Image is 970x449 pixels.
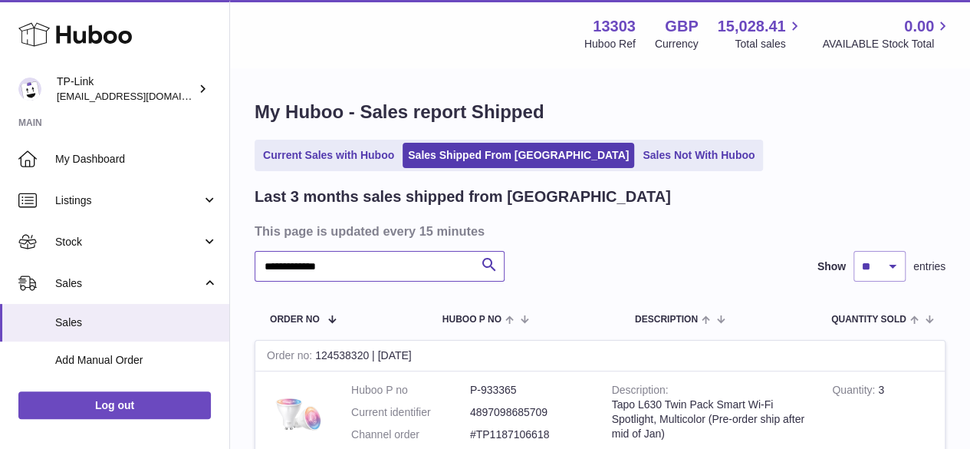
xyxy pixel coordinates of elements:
img: Tapo_L630_3000X3000_02_large_20220816013850p.jpg [267,383,328,444]
dd: #TP1187106618 [470,428,589,442]
div: TP-Link [57,74,195,104]
dt: Huboo P no [351,383,470,398]
span: Add Manual Order [55,353,218,368]
a: Sales Shipped From [GEOGRAPHIC_DATA] [403,143,634,168]
span: Stock [55,235,202,249]
strong: 13303 [593,16,636,37]
a: 0.00 AVAILABLE Stock Total [822,16,952,51]
span: Sales [55,276,202,291]
a: Log out [18,391,211,419]
span: Quantity Sold [831,315,906,325]
span: Order No [270,315,320,325]
span: My Dashboard [55,152,218,167]
span: [EMAIL_ADDRESS][DOMAIN_NAME] [57,90,225,102]
span: Total sales [735,37,803,51]
strong: Order no [267,349,315,365]
div: 124538320 | [DATE] [255,341,945,371]
strong: Quantity [832,384,878,400]
dd: 4897098685709 [470,405,589,420]
div: Huboo Ref [584,37,636,51]
span: 15,028.41 [717,16,785,37]
dt: Channel order [351,428,470,442]
span: Listings [55,193,202,208]
h1: My Huboo - Sales report Shipped [255,100,945,124]
span: Sales [55,315,218,330]
span: entries [913,259,945,274]
span: 0.00 [904,16,934,37]
span: Huboo P no [442,315,501,325]
dd: P-933365 [470,383,589,398]
label: Show [817,259,846,274]
span: Description [635,315,698,325]
dt: Current identifier [351,405,470,420]
div: Tapo L630 Twin Pack Smart Wi-Fi Spotlight, Multicolor (Pre-order ship after mid of Jan) [612,398,810,441]
div: Currency [655,37,699,51]
a: 15,028.41 Total sales [717,16,803,51]
span: AVAILABLE Stock Total [822,37,952,51]
strong: Description [612,384,669,400]
h3: This page is updated every 15 minutes [255,223,942,239]
img: internalAdmin-13303@internal.huboo.com [18,78,41,101]
h2: Last 3 months sales shipped from [GEOGRAPHIC_DATA] [255,187,671,207]
a: Sales Not With Huboo [637,143,760,168]
strong: GBP [665,16,698,37]
a: Current Sales with Huboo [258,143,400,168]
